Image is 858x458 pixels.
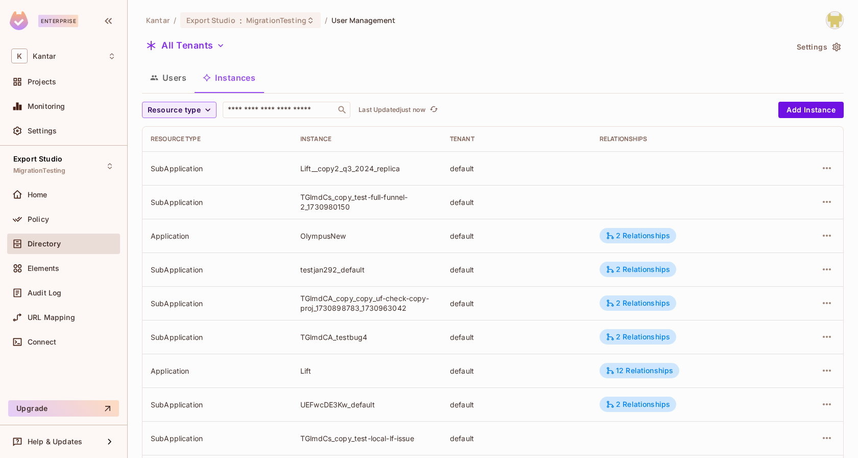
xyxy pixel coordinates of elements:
button: Instances [195,65,264,90]
span: Click to refresh data [425,104,440,116]
div: default [450,231,583,241]
div: 2 Relationships [606,231,670,240]
div: default [450,164,583,173]
div: SubApplication [151,299,284,308]
div: Lift__copy2_q3_2024_replica [300,164,434,173]
span: Elements [28,264,59,272]
div: SubApplication [151,265,284,274]
div: default [450,433,583,443]
div: Tenant [450,135,583,143]
div: Enterprise [38,15,78,27]
span: Audit Log [28,289,61,297]
div: Instance [300,135,434,143]
p: Last Updated just now [359,106,425,114]
span: Help & Updates [28,438,82,446]
span: Settings [28,127,57,135]
div: testjan292_default [300,265,434,274]
div: 2 Relationships [606,299,670,308]
div: SubApplication [151,164,284,173]
span: Connect [28,338,56,346]
img: SReyMgAAAABJRU5ErkJggg== [10,11,28,30]
div: UEFwcDE3Kw_default [300,400,434,409]
div: OlympusNew [300,231,434,241]
div: TGlmdCs_copy_test-local-lf-issue [300,433,434,443]
span: Resource type [148,104,201,117]
span: K [11,49,28,63]
div: SubApplication [151,400,284,409]
span: Export Studio [186,15,235,25]
div: default [450,197,583,207]
div: Application [151,366,284,376]
button: Add Instance [778,102,844,118]
div: 12 Relationships [606,366,673,375]
span: Policy [28,215,49,223]
span: Home [28,191,47,199]
button: Upgrade [8,400,119,417]
li: / [325,15,327,25]
div: Application [151,231,284,241]
span: refresh [430,105,438,115]
img: Girishankar.VP@kantar.com [826,12,843,29]
span: User Management [331,15,395,25]
div: SubApplication [151,332,284,342]
div: 2 Relationships [606,400,670,409]
span: Directory [28,240,61,248]
span: MigrationTesting [13,167,65,175]
div: default [450,400,583,409]
button: Resource type [142,102,217,118]
span: MigrationTesting [246,15,306,25]
span: Workspace: Kantar [33,52,56,60]
button: Settings [793,39,844,55]
div: Lift [300,366,434,376]
div: 2 Relationships [606,265,670,274]
div: default [450,265,583,274]
div: TGlmdCA_copy_copy_uf-check-copy-proj_1730898783_1730963042 [300,293,434,313]
div: Resource type [151,135,284,143]
div: TGlmdCs_copy_test-full-funnel-2_1730980150 [300,192,434,212]
span: Export Studio [13,155,62,163]
div: 2 Relationships [606,332,670,341]
div: SubApplication [151,197,284,207]
button: All Tenants [142,37,229,54]
div: TGlmdCA_testbug4 [300,332,434,342]
button: refresh [427,104,440,116]
button: Users [142,65,195,90]
span: the active workspace [146,15,170,25]
span: Monitoring [28,102,65,110]
span: : [239,16,243,25]
div: default [450,332,583,342]
span: Projects [28,78,56,86]
li: / [174,15,176,25]
span: URL Mapping [28,313,75,322]
div: default [450,299,583,308]
div: Relationships [600,135,771,143]
div: SubApplication [151,433,284,443]
div: default [450,366,583,376]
